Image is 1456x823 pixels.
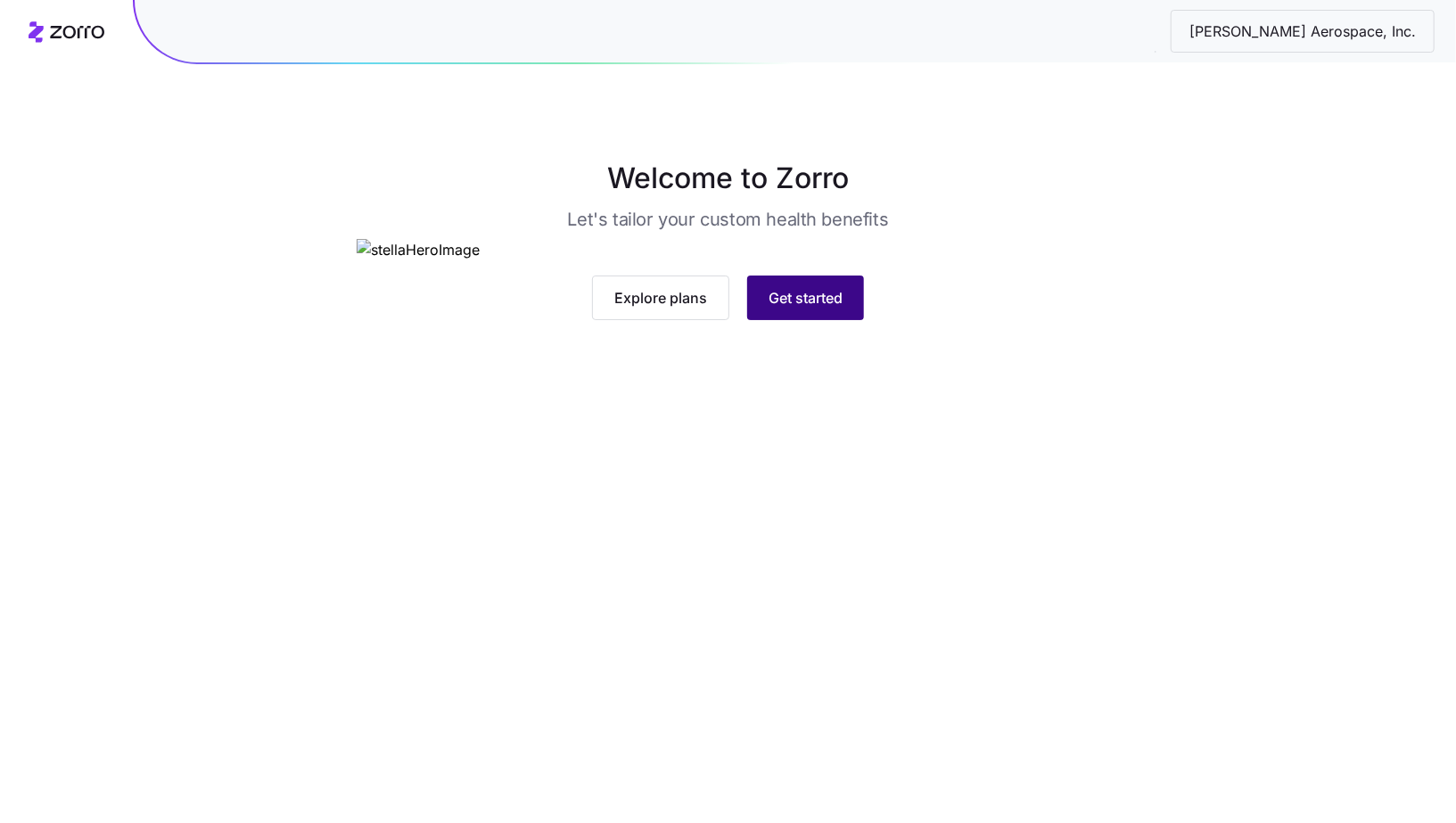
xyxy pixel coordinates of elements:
[567,207,888,232] h3: Let's tailor your custom health benefits
[614,287,707,309] span: Explore plans
[286,157,1171,200] h1: Welcome to Zorro
[357,239,1099,261] img: stellaHeroImage
[1175,21,1430,43] span: [PERSON_NAME] Aerospace, Inc.
[769,287,843,309] span: Get started
[592,276,729,320] button: Explore plans
[747,276,864,320] button: Get started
